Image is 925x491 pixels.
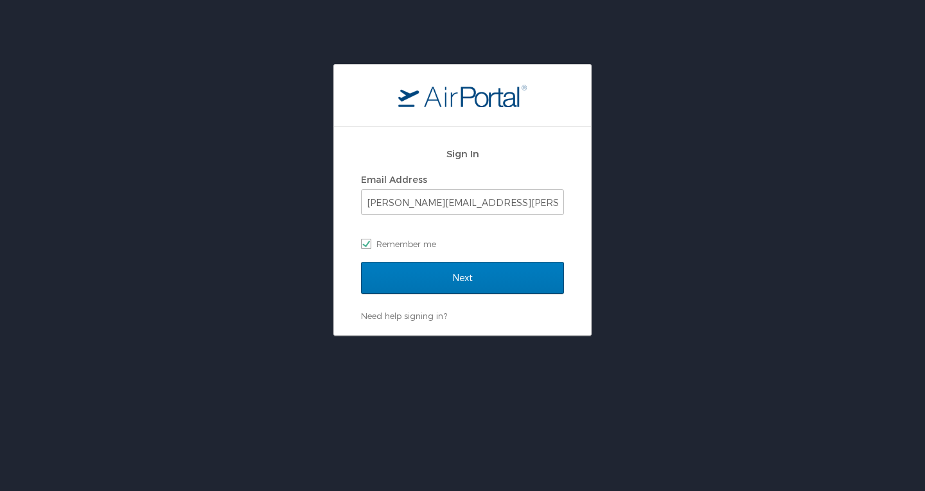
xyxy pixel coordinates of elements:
[361,146,564,161] h2: Sign In
[361,174,427,185] label: Email Address
[398,84,527,107] img: logo
[361,311,447,321] a: Need help signing in?
[361,234,564,254] label: Remember me
[361,262,564,294] input: Next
